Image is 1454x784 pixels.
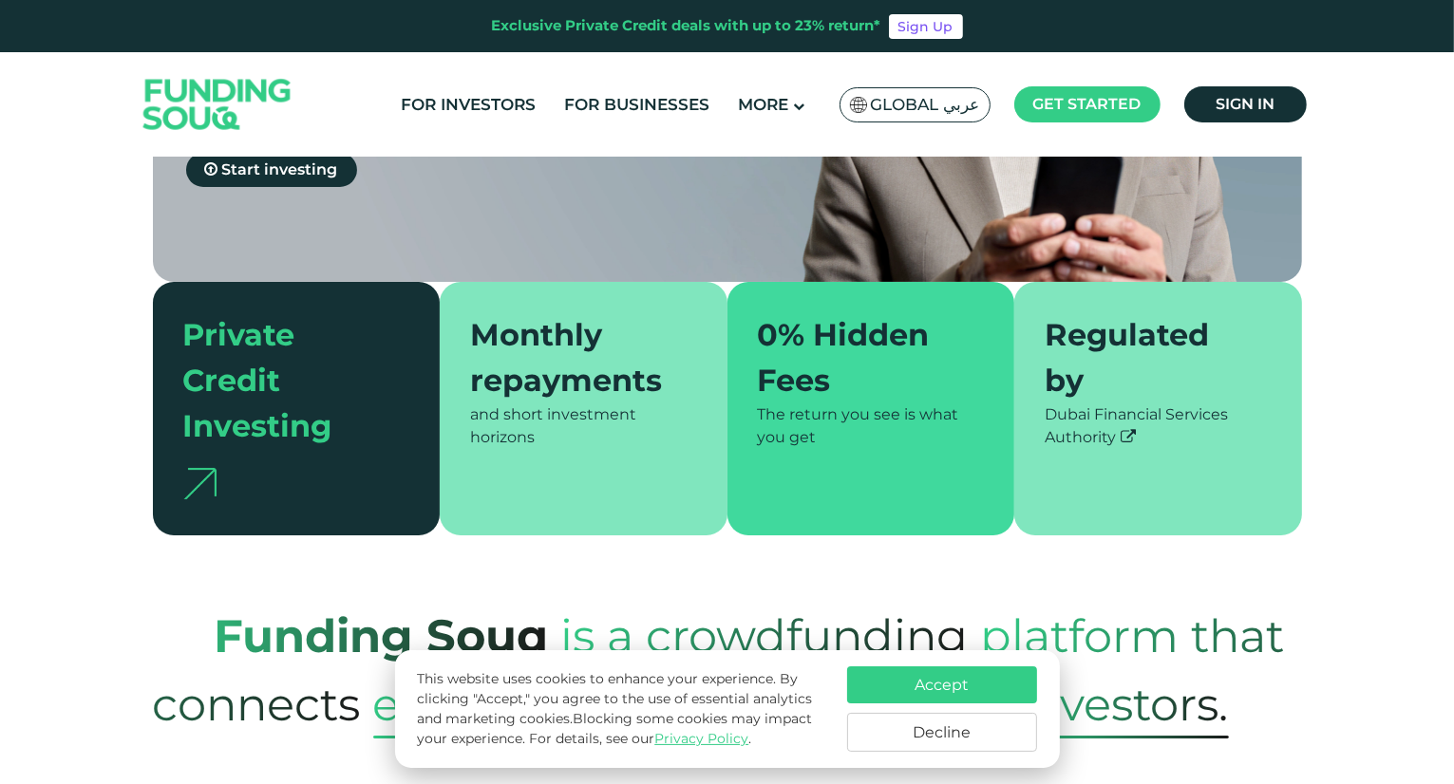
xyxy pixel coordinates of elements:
button: Accept [847,666,1037,703]
img: SA Flag [850,97,867,113]
div: The return you see is what you get [758,403,985,449]
span: Investors. [1018,670,1229,738]
p: This website uses cookies to enhance your experience. By clicking "Accept," you agree to the use ... [417,669,827,749]
div: and short investment horizons [470,403,697,449]
div: Dubai Financial Services Authority [1045,403,1272,449]
button: Decline [847,713,1037,752]
div: Exclusive Private Credit deals with up to 23% return* [492,15,881,37]
a: For Investors [396,89,540,121]
div: Private Credit Investing [183,312,387,449]
a: Start investing [186,153,357,187]
span: More [738,95,788,114]
a: Privacy Policy [654,730,748,747]
img: arrow [183,468,217,499]
a: Sign in [1184,86,1307,122]
div: Monthly repayments [470,312,674,403]
div: 0% Hidden Fees [758,312,962,403]
img: Logo [124,57,311,153]
span: Blocking some cookies may impact your experience. [417,710,812,747]
a: Sign Up [889,14,963,39]
div: Regulated by [1045,312,1249,403]
span: platform that connects [153,589,1285,751]
span: is a crowdfunding [561,589,969,682]
strong: Funding Souq [215,608,549,663]
span: Global عربي [871,94,980,116]
a: For Businesses [559,89,714,121]
span: Start investing [222,160,338,178]
span: For details, see our . [529,730,751,747]
span: established [373,670,633,738]
span: Sign in [1216,95,1275,113]
span: Get started [1033,95,1142,113]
